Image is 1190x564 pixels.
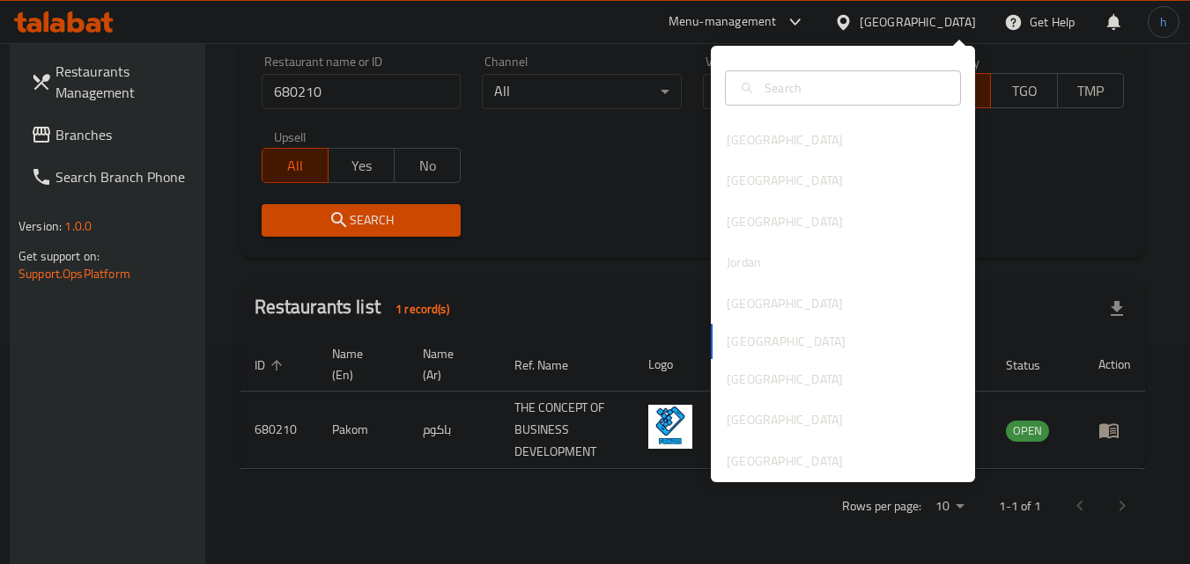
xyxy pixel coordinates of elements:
[255,294,460,323] h2: Restaurants list
[255,355,288,376] span: ID
[727,171,843,190] div: [GEOGRAPHIC_DATA]
[928,494,971,520] div: Rows per page:
[332,343,388,385] span: Name (En)
[402,153,454,179] span: No
[240,392,318,469] td: 680210
[18,245,100,267] span: Get support on:
[634,338,713,392] th: Logo
[17,114,209,156] a: Branches
[1096,288,1138,330] div: Export file
[727,212,843,231] div: [GEOGRAPHIC_DATA]
[55,166,195,187] span: Search Branch Phone
[727,253,761,272] div: Jordan
[727,294,843,313] div: [GEOGRAPHIC_DATA]
[727,130,843,150] div: [GEOGRAPHIC_DATA]
[409,392,500,469] td: باكوم
[55,124,195,145] span: Branches
[482,74,682,109] div: All
[262,74,462,109] input: Search for restaurant name or ID..
[758,78,950,98] input: Search
[727,410,843,429] div: [GEOGRAPHIC_DATA]
[727,451,843,471] div: [GEOGRAPHIC_DATA]
[1006,421,1049,442] div: OPEN
[1065,78,1117,104] span: TMP
[240,338,1145,469] table: enhanced table
[328,148,395,183] button: Yes
[669,11,777,33] div: Menu-management
[276,209,447,231] span: Search
[18,262,130,285] a: Support.OpsPlatform
[727,370,843,389] div: [GEOGRAPHIC_DATA]
[1098,420,1131,441] div: Menu
[1006,421,1049,441] span: OPEN
[1057,73,1124,108] button: TMP
[1006,355,1063,376] span: Status
[842,495,921,517] p: Rows per page:
[17,50,209,114] a: Restaurants Management
[998,78,1050,104] span: TGO
[385,295,460,323] div: Total records count
[385,301,460,318] span: 1 record(s)
[394,148,461,183] button: No
[270,153,322,179] span: All
[1160,12,1167,32] span: h
[318,392,410,469] td: Pakom
[703,74,903,109] div: All
[1084,338,1145,392] th: Action
[262,204,462,237] button: Search
[999,495,1041,517] p: 1-1 of 1
[64,215,92,238] span: 1.0.0
[990,73,1057,108] button: TGO
[648,405,692,449] img: Pakom
[514,355,591,376] span: Ref. Name
[860,12,976,32] div: [GEOGRAPHIC_DATA]
[336,153,388,179] span: Yes
[262,148,329,183] button: All
[500,392,634,469] td: THE CONCEPT OF BUSINESS DEVELOPMENT
[274,130,307,143] label: Upsell
[17,156,209,198] a: Search Branch Phone
[423,343,479,385] span: Name (Ar)
[18,215,62,238] span: Version:
[55,61,195,103] span: Restaurants Management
